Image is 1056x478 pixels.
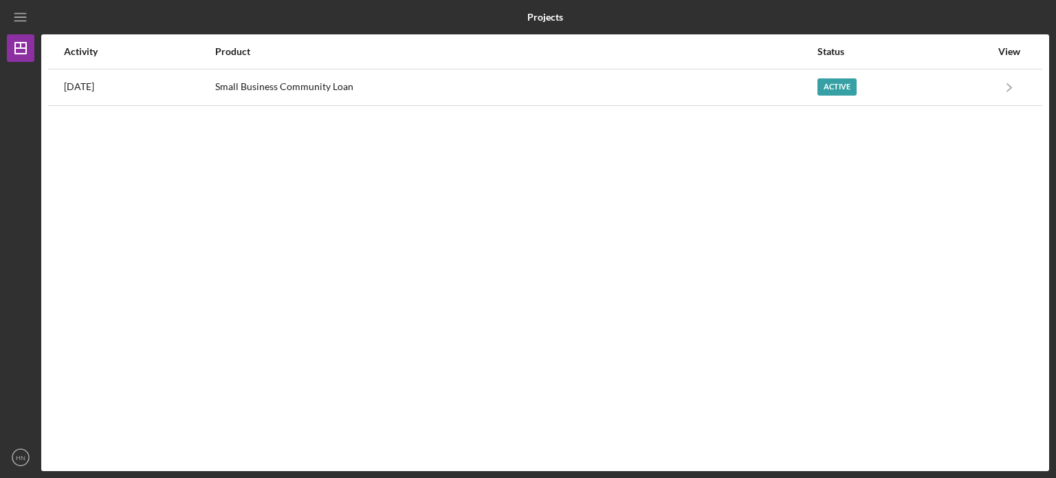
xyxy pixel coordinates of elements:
[817,46,991,57] div: Status
[215,70,816,105] div: Small Business Community Loan
[64,46,214,57] div: Activity
[16,454,25,461] text: HN
[527,12,563,23] b: Projects
[992,46,1026,57] div: View
[64,81,94,92] time: 2025-09-09 04:24
[215,46,816,57] div: Product
[817,78,857,96] div: Active
[7,444,34,471] button: HN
